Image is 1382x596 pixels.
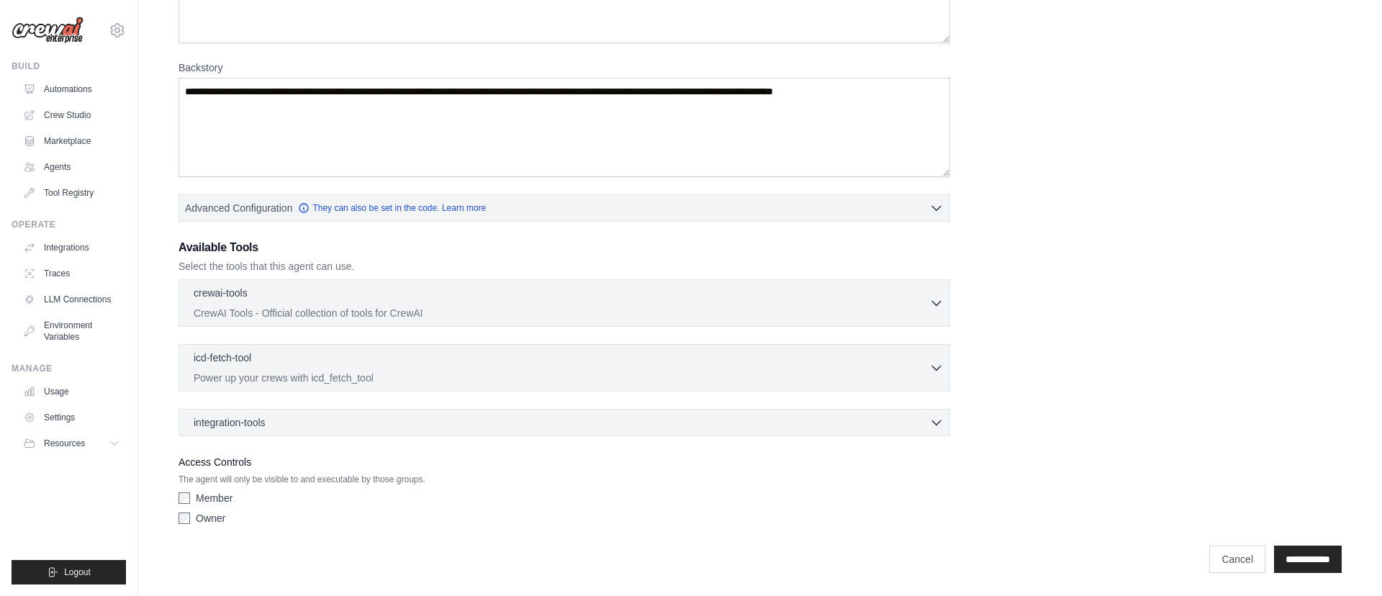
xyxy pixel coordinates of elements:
[17,104,126,127] a: Crew Studio
[17,78,126,101] a: Automations
[179,453,950,471] label: Access Controls
[12,60,126,72] div: Build
[17,432,126,455] button: Resources
[194,286,248,300] p: crewai-tools
[17,236,126,259] a: Integrations
[185,201,292,215] span: Advanced Configuration
[12,363,126,374] div: Manage
[12,560,126,584] button: Logout
[12,17,83,44] img: Logo
[194,415,266,430] span: integration-tools
[12,219,126,230] div: Operate
[17,155,126,179] a: Agents
[179,239,950,256] h3: Available Tools
[17,262,126,285] a: Traces
[17,130,126,153] a: Marketplace
[194,351,251,365] p: icd-fetch-tool
[17,288,126,311] a: LLM Connections
[179,195,949,221] button: Advanced Configuration They can also be set in the code. Learn more
[179,259,950,274] p: Select the tools that this agent can use.
[194,371,929,385] p: Power up your crews with icd_fetch_tool
[196,511,225,525] label: Owner
[64,566,91,578] span: Logout
[179,60,950,75] label: Backstory
[179,474,950,485] p: The agent will only be visible to and executable by those groups.
[298,202,486,214] a: They can also be set in the code. Learn more
[196,491,232,505] label: Member
[17,314,126,348] a: Environment Variables
[17,181,126,204] a: Tool Registry
[17,406,126,429] a: Settings
[17,380,126,403] a: Usage
[185,286,944,320] button: crewai-tools CrewAI Tools - Official collection of tools for CrewAI
[185,415,944,430] button: integration-tools
[185,351,944,385] button: icd-fetch-tool Power up your crews with icd_fetch_tool
[194,306,929,320] p: CrewAI Tools - Official collection of tools for CrewAI
[44,438,85,449] span: Resources
[1209,546,1265,573] a: Cancel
